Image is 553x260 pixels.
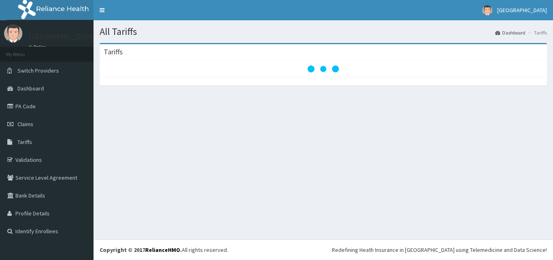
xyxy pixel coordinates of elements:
[104,48,123,56] h3: Tariffs
[4,24,22,43] img: User Image
[17,120,33,128] span: Claims
[100,26,547,37] h1: All Tariffs
[17,85,44,92] span: Dashboard
[495,29,525,36] a: Dashboard
[17,138,32,146] span: Tariffs
[526,29,547,36] li: Tariffs
[94,239,553,260] footer: All rights reserved.
[17,67,59,74] span: Switch Providers
[497,6,547,14] span: [GEOGRAPHIC_DATA]
[145,246,180,254] a: RelianceHMO
[28,44,48,50] a: Online
[28,33,96,40] p: [GEOGRAPHIC_DATA]
[332,246,547,254] div: Redefining Heath Insurance in [GEOGRAPHIC_DATA] using Telemedicine and Data Science!
[100,246,182,254] strong: Copyright © 2017 .
[482,5,492,15] img: User Image
[307,53,340,85] svg: audio-loading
